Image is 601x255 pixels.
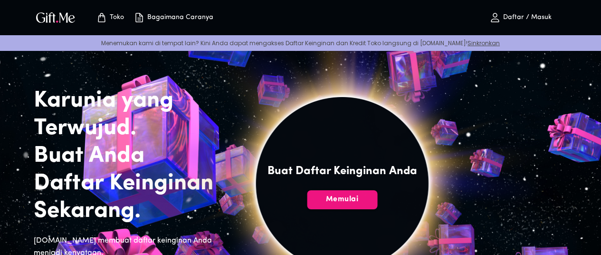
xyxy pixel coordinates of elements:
[503,14,552,21] font: Daftar / Masuk
[84,2,136,33] button: Halaman toko
[307,190,377,209] button: Memulai
[326,196,358,203] font: Memulai
[147,14,213,21] font: Bagaimana Caranya
[267,166,417,177] font: Buat Daftar Keinginan Anda
[467,39,500,47] a: Sinkronkan
[134,12,145,23] img: how-to.svg
[33,12,78,23] button: Logo GiftMe
[34,10,77,24] img: Logo GiftMe
[101,39,467,47] font: Menemukan kami di tempat lain? Kini Anda dapat mengakses Daftar Keinginan dan Kredit Toko langsun...
[34,145,144,167] font: Buat Anda
[34,172,213,223] font: Daftar Keinginan Sekarang.
[147,2,200,33] button: Bagaimana Caranya
[473,2,568,33] button: Daftar / Masuk
[34,89,173,140] font: Karunia yang Terwujud.
[110,14,124,21] font: Toko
